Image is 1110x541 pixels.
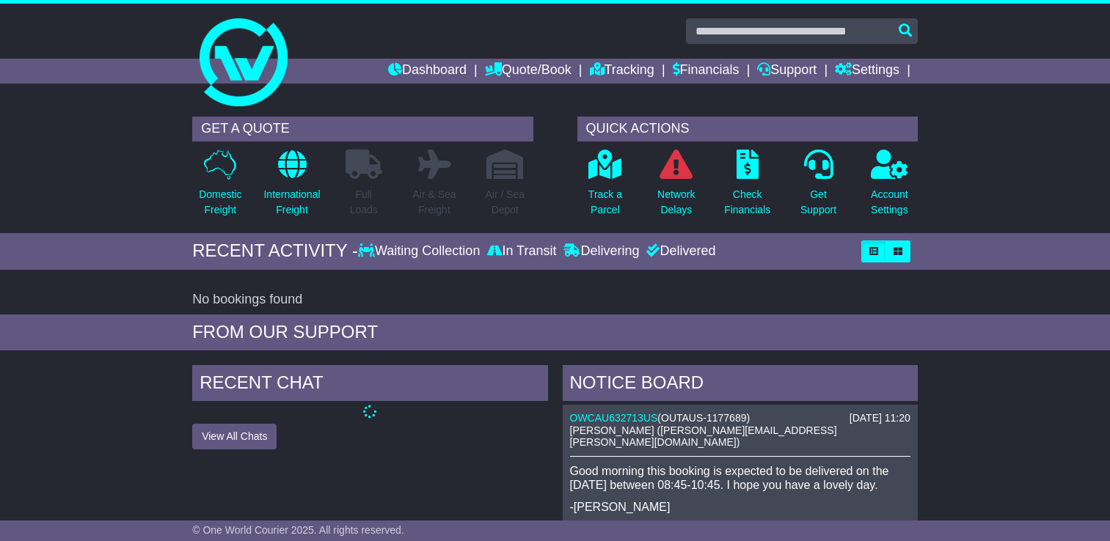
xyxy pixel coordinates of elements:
[192,524,404,536] span: © One World Courier 2025. All rights reserved.
[199,187,241,218] p: Domestic Freight
[871,187,908,218] p: Account Settings
[800,149,837,226] a: GetSupport
[577,117,918,141] div: QUICK ACTIONS
[661,412,746,424] span: OUTAUS-1177689
[570,412,658,424] a: OWCAU632713US
[560,243,643,260] div: Delivering
[192,292,918,308] div: No bookings found
[723,149,771,226] a: CheckFinancials
[800,187,836,218] p: Get Support
[835,59,899,84] a: Settings
[588,187,622,218] p: Track a Parcel
[570,424,837,449] span: [PERSON_NAME] ([PERSON_NAME][EMAIL_ADDRESS][PERSON_NAME][DOMAIN_NAME])
[590,59,654,84] a: Tracking
[657,187,695,218] p: Network Delays
[563,365,918,405] div: NOTICE BOARD
[483,243,560,260] div: In Transit
[724,187,770,218] p: Check Financials
[643,243,715,260] div: Delivered
[263,187,320,218] p: International Freight
[192,240,358,262] div: RECENT ACTIVITY -
[192,322,918,343] div: FROM OUR SUPPORT
[485,187,525,218] p: Air / Sea Depot
[870,149,909,226] a: AccountSettings
[192,365,547,405] div: RECENT CHAT
[358,243,483,260] div: Waiting Collection
[673,59,740,84] a: Financials
[570,464,910,492] p: Good morning this booking is expected to be delivered on the [DATE] between 08:45-10:45. I hope y...
[198,149,242,226] a: DomesticFreight
[388,59,467,84] a: Dashboard
[757,59,817,84] a: Support
[850,412,910,424] div: [DATE] 11:20
[192,117,533,141] div: GET A QUOTE
[657,149,695,226] a: NetworkDelays
[485,59,572,84] a: Quote/Book
[192,424,277,449] button: View All Chats
[570,412,910,424] div: ( )
[263,149,321,226] a: InternationalFreight
[570,500,910,514] p: -[PERSON_NAME]
[412,187,456,218] p: Air & Sea Freight
[346,187,382,218] p: Full Loads
[588,149,623,226] a: Track aParcel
